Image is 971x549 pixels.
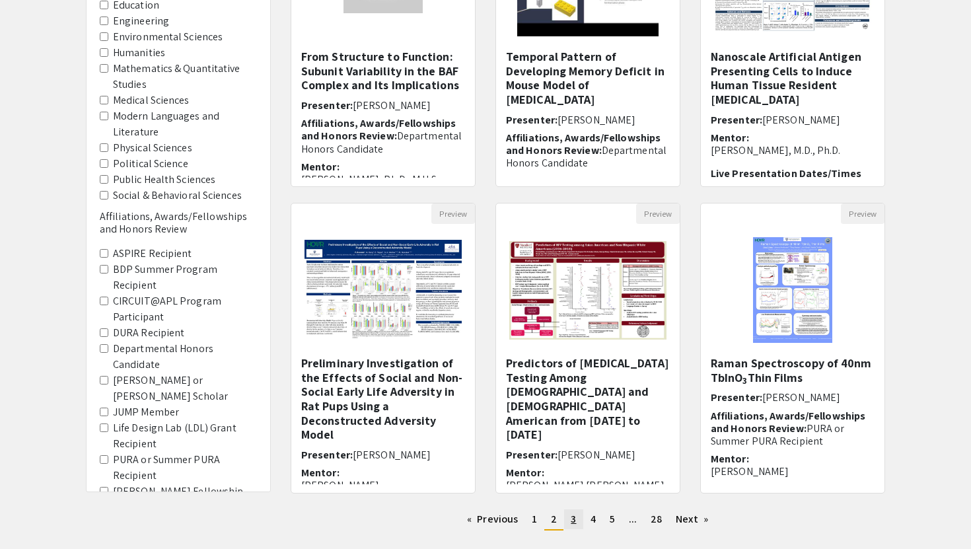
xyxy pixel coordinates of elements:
span: 2 [551,512,557,526]
label: Public Health Sciences [113,172,215,188]
img: <p>Raman Spectroscopy of 40nm TbInO<sub>3</sub> Thin Films</p> [740,224,845,356]
label: Departmental Honors Candidate [113,341,257,373]
h6: Presenter: [506,114,670,126]
span: 4 [591,512,596,526]
label: Medical Sciences [113,92,190,108]
span: Affiliations, Awards/Fellowships and Honors Review: [301,116,456,143]
span: Mentor: [506,466,544,480]
iframe: Chat [10,490,56,539]
label: Humanities [113,45,165,61]
p: [PERSON_NAME] [711,465,875,478]
span: Mentor: [711,452,749,466]
h6: Affiliations, Awards/Fellowships and Honors Review [100,210,257,235]
span: 5 [610,512,615,526]
span: 28 [651,512,662,526]
p: [PERSON_NAME] [301,479,465,492]
ul: Pagination [291,509,885,531]
h6: Presenter: [711,114,875,126]
div: Open Presentation <p>Raman Spectroscopy of 40nm TbInO<sub>3</sub> Thin Films</p> [700,203,885,494]
label: BDP Summer Program Recipient [113,262,257,293]
span: Live Presentation Dates/Times (all times are [GEOGRAPHIC_DATA]): [711,166,861,205]
img: <p><span style="background-color: transparent; color: rgb(0, 0, 0);">Predictors of HIV Testing Am... [496,228,680,353]
span: PURA or Summer PURA Recipient [711,421,845,448]
span: Affiliations, Awards/Fellowships and Honors Review: [711,409,865,435]
label: PURA or Summer PURA Recipient [113,452,257,484]
label: Life Design Lab (LDL) Grant Recipient [113,420,257,452]
h5: Temporal Pattern of Developing Memory Deficit in Mouse Model of [MEDICAL_DATA] [506,50,670,106]
span: Mentor: [301,466,340,480]
span: [PERSON_NAME] [762,390,840,404]
p: [PERSON_NAME], Ph.D., M.H.S. [301,173,465,186]
p: [PERSON_NAME] [PERSON_NAME], MD [506,479,670,504]
span: ... [629,512,637,526]
span: Mentor: [506,174,544,188]
h5: Nanoscale Artificial Antigen Presenting Cells to Induce Human Tissue Resident [MEDICAL_DATA] [711,50,875,106]
h5: Raman Spectroscopy of 40nm TbInO Thin Films [711,356,875,384]
span: Departmental Honors Candidate [301,129,462,155]
label: [PERSON_NAME] Fellowship Recipient [113,484,257,515]
h5: From Structure to Function: Subunit Variability in the BAF Complex and Its Implications [301,50,465,92]
div: Open Presentation <p>Preliminary Investigation of the Effects of Social and Non-Social Early Life... [291,203,476,494]
span: [PERSON_NAME] [353,448,431,462]
button: Preview [636,203,680,224]
button: Preview [431,203,475,224]
h6: Presenter: [301,99,465,112]
span: 3 [571,512,576,526]
span: [PERSON_NAME] [353,98,431,112]
label: ASPIRE Recipient [113,246,192,262]
sub: 3 [742,375,747,386]
button: Preview [841,203,884,224]
label: JUMP Member [113,404,179,420]
p: [PERSON_NAME], M.D., Ph.D. [711,144,875,157]
label: Modern Languages and Literature [113,108,257,140]
label: Environmental Sciences [113,29,223,45]
h5: Predictors of [MEDICAL_DATA] Testing Among [DEMOGRAPHIC_DATA] and [DEMOGRAPHIC_DATA] American fro... [506,356,670,442]
span: [PERSON_NAME] [557,113,635,127]
label: [PERSON_NAME] or [PERSON_NAME] Scholar [113,373,257,404]
label: Social & Behavioral Sciences [113,188,242,203]
label: Mathematics & Quantitative Studies [113,61,257,92]
label: CIRCUIT@APL Program Participant [113,293,257,325]
span: Affiliations, Awards/Fellowships and Honors Review: [506,131,661,157]
div: Open Presentation <p><span style="background-color: transparent; color: rgb(0, 0, 0);">Predictors... [495,203,680,494]
span: Mentor: [301,160,340,174]
h6: Presenter: [301,449,465,461]
span: Mentor: [711,131,749,145]
label: Political Science [113,156,188,172]
span: [PERSON_NAME] [762,113,840,127]
label: Engineering [113,13,169,29]
h6: Presenter: [506,449,670,461]
span: Departmental Honors Candidate [506,143,666,170]
h6: Presenter: [711,391,875,404]
span: [PERSON_NAME] [557,448,635,462]
label: Physical Sciences [113,140,192,156]
h5: Preliminary Investigation of the Effects of Social and Non-Social Early Life Adversity in Rat Pup... [301,356,465,442]
span: 1 [532,512,537,526]
a: Next page [669,509,715,529]
img: <p>Preliminary Investigation of the Effects of Social and Non-Social Early Life Adversity in Rat ... [291,227,475,354]
label: DURA Recipient [113,325,184,341]
a: Previous page [460,509,524,529]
